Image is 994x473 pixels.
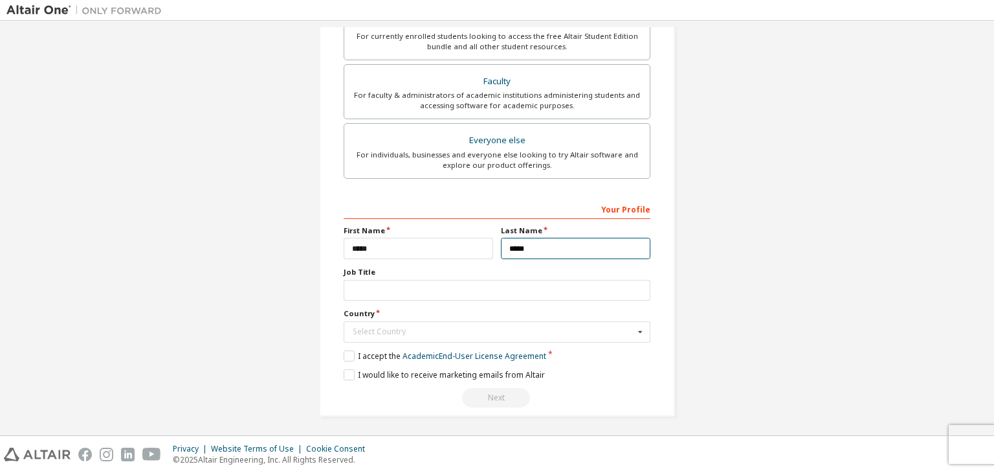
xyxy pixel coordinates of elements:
div: Website Terms of Use [211,444,306,454]
div: For faculty & administrators of academic institutions administering students and accessing softwa... [352,90,642,111]
img: youtube.svg [142,448,161,461]
img: facebook.svg [78,448,92,461]
img: instagram.svg [100,448,113,461]
label: I would like to receive marketing emails from Altair [344,369,545,380]
div: Your Profile [344,198,650,219]
div: Cookie Consent [306,444,373,454]
label: First Name [344,225,493,236]
div: Read and acccept EULA to continue [344,388,650,408]
img: linkedin.svg [121,448,135,461]
label: I accept the [344,351,546,362]
p: © 2025 Altair Engineering, Inc. All Rights Reserved. [173,454,373,465]
div: For individuals, businesses and everyone else looking to try Altair software and explore our prod... [352,150,642,170]
label: Job Title [344,267,650,277]
img: Altair One [6,4,168,17]
div: Privacy [173,444,211,454]
img: altair_logo.svg [4,448,71,461]
div: Select Country [353,328,634,336]
label: Last Name [501,225,650,236]
a: Academic End-User License Agreement [403,351,546,362]
div: Everyone else [352,132,642,150]
div: Faculty [352,73,642,91]
div: For currently enrolled students looking to access the free Altair Student Edition bundle and all ... [352,31,642,52]
label: Country [344,308,650,319]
